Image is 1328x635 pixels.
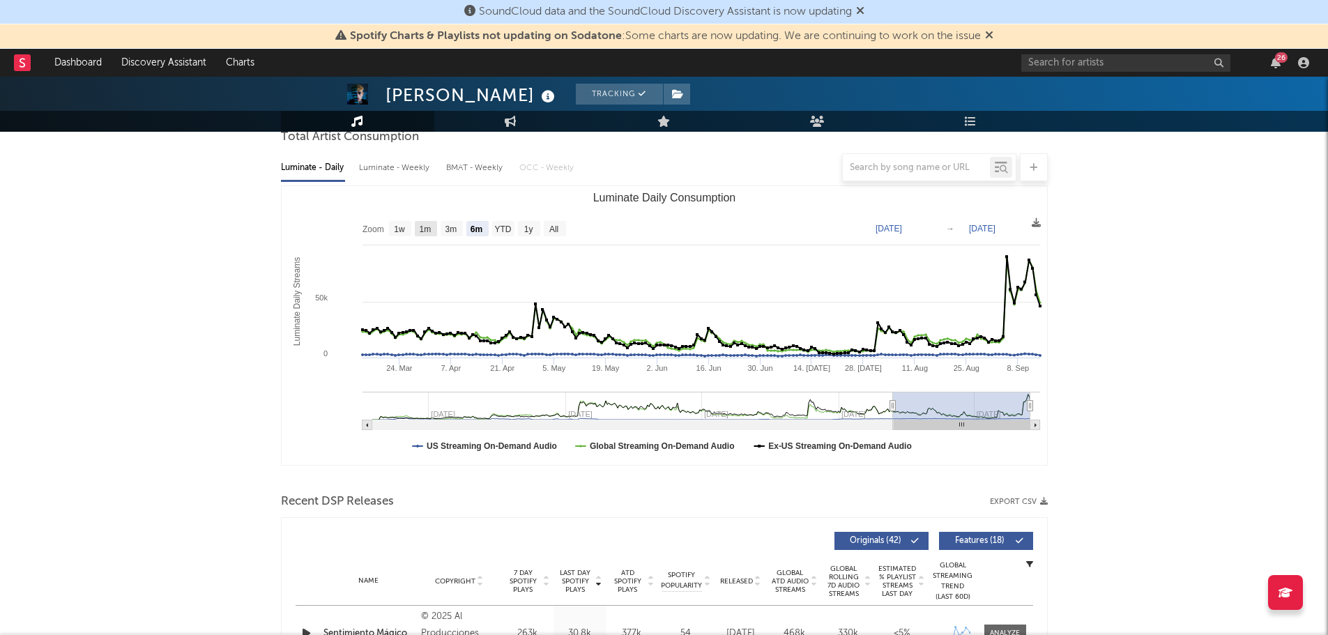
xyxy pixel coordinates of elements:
span: Estimated % Playlist Streams Last Day [878,565,917,598]
span: Global ATD Audio Streams [771,569,809,594]
button: 26 [1271,57,1281,68]
div: 26 [1275,52,1288,63]
span: Global Rolling 7D Audio Streams [825,565,863,598]
text: 1m [419,224,431,234]
text: 14. [DATE] [793,364,830,372]
text: 1w [394,224,405,234]
a: Discovery Assistant [112,49,216,77]
div: Global Streaming Trend (Last 60D) [932,560,974,602]
text: 16. Jun [696,364,721,372]
text: 24. Mar [386,364,413,372]
text: [DATE] [876,224,902,234]
span: Recent DSP Releases [281,494,394,510]
span: Copyright [435,577,475,586]
span: Last Day Spotify Plays [557,569,594,594]
span: Dismiss [985,31,993,42]
svg: Luminate Daily Consumption [282,186,1047,465]
span: Spotify Charts & Playlists not updating on Sodatone [350,31,622,42]
text: All [549,224,558,234]
text: 11. Aug [901,364,927,372]
span: Features ( 18 ) [948,537,1012,545]
a: Charts [216,49,264,77]
button: Export CSV [990,498,1048,506]
input: Search for artists [1021,54,1230,72]
text: 21. Apr [490,364,514,372]
text: Zoom [362,224,384,234]
div: [PERSON_NAME] [386,84,558,107]
text: US Streaming On-Demand Audio [427,441,557,451]
span: Dismiss [856,6,864,17]
span: Released [720,577,753,586]
span: SoundCloud data and the SoundCloud Discovery Assistant is now updating [479,6,852,17]
button: Originals(42) [834,532,929,550]
text: 19. May [592,364,620,372]
a: Dashboard [45,49,112,77]
text: 30. Jun [747,364,772,372]
button: Tracking [576,84,663,105]
span: 7 Day Spotify Plays [505,569,542,594]
text: YTD [494,224,511,234]
text: → [946,224,954,234]
text: 7. Apr [441,364,461,372]
input: Search by song name or URL [843,162,990,174]
span: ATD Spotify Plays [609,569,646,594]
text: Global Streaming On-Demand Audio [589,441,734,451]
span: : Some charts are now updating. We are continuing to work on the issue [350,31,981,42]
text: 1y [524,224,533,234]
span: Total Artist Consumption [281,129,419,146]
button: Features(18) [939,532,1033,550]
text: 6m [470,224,482,234]
text: 28. [DATE] [844,364,881,372]
text: 25. Aug [953,364,979,372]
div: Name [323,576,415,586]
text: 0 [323,349,327,358]
text: 8. Sep [1007,364,1029,372]
text: [DATE] [969,224,995,234]
text: Ex-US Streaming On-Demand Audio [768,441,912,451]
text: 2. Jun [646,364,667,372]
text: 3m [445,224,457,234]
span: Originals ( 42 ) [844,537,908,545]
span: Spotify Popularity [661,570,702,591]
text: 5. May [542,364,566,372]
text: Luminate Daily Consumption [593,192,735,204]
text: Luminate Daily Streams [292,257,302,346]
text: 50k [315,293,328,302]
